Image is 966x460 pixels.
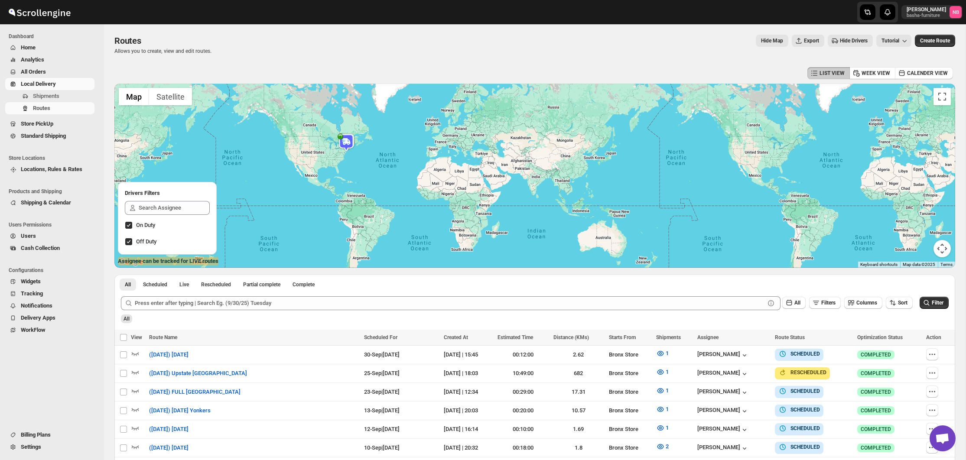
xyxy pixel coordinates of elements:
text: NB [953,10,959,15]
div: 10:49:00 [498,369,548,378]
b: SCHEDULED [790,388,820,394]
div: Bronx Store [609,425,651,434]
button: Create Route [915,35,955,47]
button: 1 [651,421,674,435]
button: LIST VIEW [807,67,850,79]
span: Filter [932,300,943,306]
p: basha-furniture [907,13,946,18]
input: Search Assignee [139,201,210,215]
span: Locations, Rules & Rates [21,166,82,172]
span: Export [804,37,819,44]
span: Filters [821,300,836,306]
label: Assignee can be tracked for LIVE routes [118,257,218,266]
span: 30-Sep | [DATE] [364,351,400,358]
button: Users [5,230,94,242]
span: Map data ©2025 [903,262,935,267]
button: 1 [651,365,674,379]
div: [DATE] | 15:45 [444,350,492,359]
span: Nael Basha [950,6,962,18]
div: [DATE] | 20:03 [444,406,492,415]
div: 00:10:00 [498,425,548,434]
span: Optimization Status [857,334,903,340]
span: Create Route [920,37,950,44]
button: ([DATE]) [DATE] Yonkers [144,404,216,418]
p: [PERSON_NAME] [907,6,946,13]
b: SCHEDULED [790,444,820,450]
div: Bronx Store [609,350,651,359]
span: Local Delivery [21,81,56,87]
div: Bronx Store [609,369,651,378]
div: 2.62 [553,350,604,359]
div: [DATE] | 20:32 [444,444,492,452]
span: Hide Map [761,37,783,44]
span: 1 [666,424,669,431]
span: Distance (KMs) [553,334,589,340]
button: ([DATE]) [DATE] [144,422,194,436]
span: ([DATE]) [DATE] [149,350,189,359]
span: All Orders [21,68,46,75]
span: Tracking [21,290,43,297]
span: Sort [898,300,907,306]
span: Estimated Time [498,334,533,340]
span: Columns [856,300,877,306]
span: Users Permissions [9,221,98,228]
h2: Drivers Filters [125,189,210,198]
span: Scheduled [143,281,167,288]
button: Map action label [756,35,788,47]
b: RESCHEDULED [790,369,826,376]
span: Route Status [775,334,805,340]
button: Tracking [5,288,94,300]
span: Products and Shipping [9,188,98,195]
div: [DATE] | 12:34 [444,388,492,396]
span: Off Duty [136,238,156,245]
span: ([DATE]) [DATE] [149,444,189,452]
div: [DATE] | 18:03 [444,369,492,378]
button: ([DATE]) Upstate [GEOGRAPHIC_DATA] [144,366,252,380]
button: Locations, Rules & Rates [5,163,94,175]
button: Map camera controls [933,240,951,257]
button: SCHEDULED [778,350,820,358]
button: SCHEDULED [778,424,820,433]
span: COMPLETED [861,407,891,414]
button: Sort [886,297,913,309]
span: 1 [666,387,669,394]
div: 00:29:00 [498,388,548,396]
button: [PERSON_NAME] [697,351,749,360]
b: SCHEDULED [790,407,820,413]
span: COMPLETED [861,389,891,395]
button: Export [792,35,824,47]
span: Created At [444,334,468,340]
button: Analytics [5,54,94,66]
span: All [794,300,800,306]
span: WorkFlow [21,327,46,333]
div: 1.8 [553,444,604,452]
span: Store PickUp [21,120,53,127]
button: [PERSON_NAME] [697,444,749,453]
span: 23-Sep | [DATE] [364,389,400,395]
a: Open chat [930,425,956,451]
button: All routes [120,279,136,291]
button: SCHEDULED [778,387,820,395]
button: Tutorial [876,35,911,47]
span: Complete [293,281,315,288]
span: Standard Shipping [21,133,66,139]
span: Action [926,334,941,340]
button: Shipments [5,90,94,102]
button: Home [5,42,94,54]
button: Columns [844,297,882,309]
button: Delivery Apps [5,312,94,324]
button: Cash Collection [5,242,94,254]
div: Bronx Store [609,406,651,415]
div: 682 [553,369,604,378]
button: [PERSON_NAME] [697,388,749,397]
button: Widgets [5,275,94,288]
p: Allows you to create, view and edit routes. [114,48,211,55]
span: COMPLETED [861,444,891,451]
span: Shipments [656,334,681,340]
div: [PERSON_NAME] [697,425,749,434]
span: ([DATE]) FULL [GEOGRAPHIC_DATA] [149,388,241,396]
span: CALENDER VIEW [907,70,948,77]
button: Billing Plans [5,429,94,441]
